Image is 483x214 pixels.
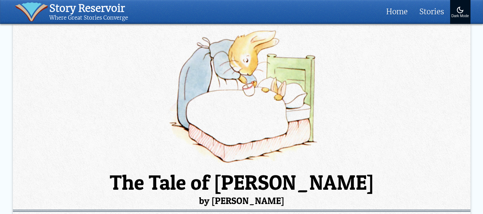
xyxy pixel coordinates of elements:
div: Where Great Stories Converge [49,15,128,21]
h1: The Tale of [PERSON_NAME] [13,172,470,205]
div: Story Reservoir [49,2,128,15]
small: by [PERSON_NAME] [13,196,470,205]
img: icon of book with waver spilling out. [15,2,48,21]
div: Dark Mode [452,14,469,18]
img: Peter Rabbit Read Online. [13,27,470,166]
img: Turn On Dark Mode [456,6,464,14]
